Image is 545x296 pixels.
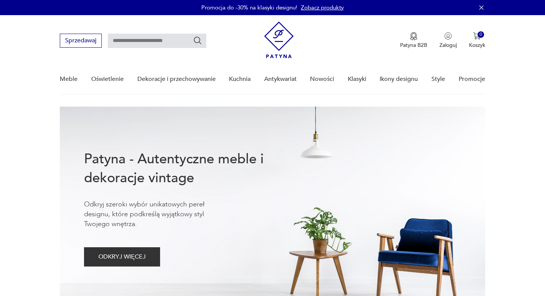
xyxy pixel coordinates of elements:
[380,65,418,94] a: Ikony designu
[60,34,102,48] button: Sprzedawaj
[444,32,452,40] img: Ikonka użytkownika
[264,65,297,94] a: Antykwariat
[137,65,216,94] a: Dekoracje i przechowywanie
[84,247,160,267] button: ODKRYJ WIĘCEJ
[478,31,484,38] div: 0
[91,65,124,94] a: Oświetlenie
[201,4,297,11] p: Promocja do -30% na klasyki designu!
[439,32,457,49] button: Zaloguj
[60,65,78,94] a: Meble
[439,42,457,49] p: Zaloguj
[400,32,427,49] button: Patyna B2B
[264,22,294,58] img: Patyna - sklep z meblami i dekoracjami vintage
[348,65,366,94] a: Klasyki
[400,32,427,49] a: Ikona medaluPatyna B2B
[84,150,288,188] h1: Patyna - Autentyczne meble i dekoracje vintage
[301,4,344,11] a: Zobacz produkty
[469,42,485,49] p: Koszyk
[193,36,202,45] button: Szukaj
[431,65,445,94] a: Style
[400,42,427,49] p: Patyna B2B
[310,65,334,94] a: Nowości
[60,39,102,44] a: Sprzedawaj
[229,65,251,94] a: Kuchnia
[410,32,417,40] img: Ikona medalu
[459,65,485,94] a: Promocje
[473,32,481,40] img: Ikona koszyka
[469,32,485,49] button: 0Koszyk
[84,200,228,229] p: Odkryj szeroki wybór unikatowych pereł designu, które podkreślą wyjątkowy styl Twojego wnętrza.
[84,255,160,260] a: ODKRYJ WIĘCEJ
